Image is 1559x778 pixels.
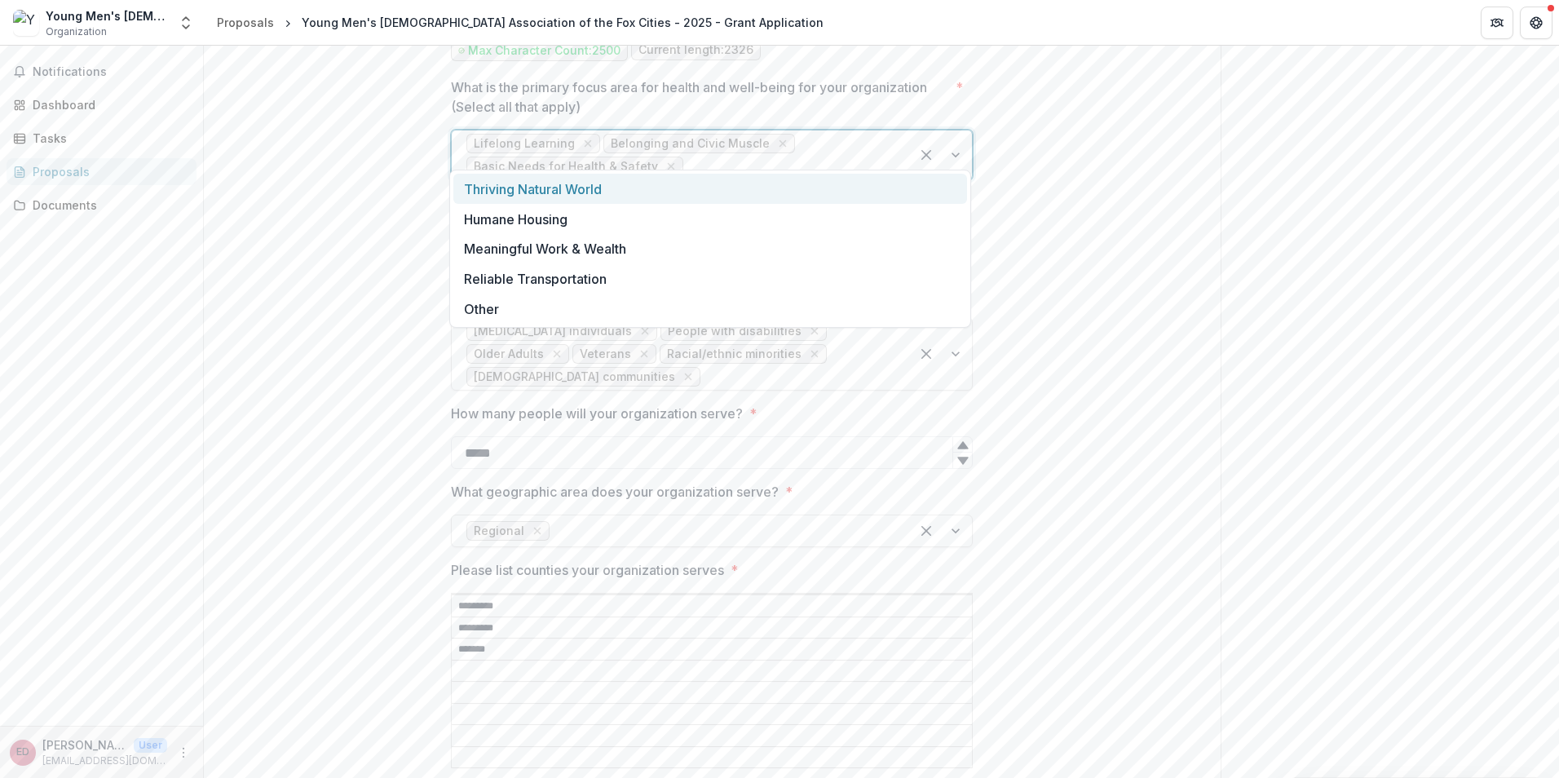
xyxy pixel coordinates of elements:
[42,754,167,768] p: [EMAIL_ADDRESS][DOMAIN_NAME]
[7,125,197,152] a: Tasks
[474,160,658,174] span: Basic Needs for Health & Safety
[7,158,197,185] a: Proposals
[668,325,802,338] span: People with disabilities
[474,137,575,151] span: Lifelong Learning
[775,135,791,152] div: Remove Belonging and Civic Muscle
[1520,7,1552,39] button: Get Help
[667,347,802,361] span: Racial/ethnic minorities
[680,369,696,385] div: Remove LGBTQ+ communities
[474,325,632,338] span: [MEDICAL_DATA] individuals
[806,323,823,339] div: Remove People with disabilities
[529,523,545,539] div: Remove Regional
[451,404,743,423] p: How many people will your organization serve?
[913,341,939,367] div: Clear selected options
[453,294,967,325] div: Other
[42,736,127,754] p: [PERSON_NAME]
[637,323,653,339] div: Remove Low-income individuals
[451,77,949,117] p: What is the primary focus area for health and well-being for your organization (Select all that a...
[453,204,967,234] div: Humane Housing
[451,482,779,502] p: What geographic area does your organization serve?
[806,346,823,362] div: Remove Racial/ethnic minorities
[46,7,168,24] div: Young Men's [DEMOGRAPHIC_DATA] Association of the Fox Cities
[33,197,183,214] div: Documents
[210,11,830,34] nav: breadcrumb
[217,14,274,31] div: Proposals
[663,158,679,175] div: Remove Basic Needs for Health & Safety
[33,65,190,79] span: Notifications
[636,346,652,362] div: Remove Veterans
[549,346,565,362] div: Remove Older Adults
[474,347,544,361] span: Older Adults
[7,59,197,85] button: Notifications
[580,347,631,361] span: Veterans
[474,524,524,538] span: Regional
[913,142,939,168] div: Clear selected options
[580,135,596,152] div: Remove Lifelong Learning
[453,264,967,294] div: Reliable Transportation
[474,370,675,384] span: [DEMOGRAPHIC_DATA] communities
[302,14,824,31] div: Young Men's [DEMOGRAPHIC_DATA] Association of the Fox Cities - 2025 - Grant Application
[16,747,29,758] div: Ellie Dietrich
[638,43,753,57] p: Current length: 2326
[611,137,770,151] span: Belonging and Civic Muscle
[453,234,967,264] div: Meaningful Work & Wealth
[451,560,724,580] p: Please list counties your organization serves
[33,163,183,180] div: Proposals
[13,10,39,36] img: Young Men's Christian Association of the Fox Cities
[210,11,280,34] a: Proposals
[913,518,939,544] div: Clear selected options
[1481,7,1513,39] button: Partners
[7,91,197,118] a: Dashboard
[174,743,193,763] button: More
[453,174,967,204] div: Thriving Natural World
[33,96,183,113] div: Dashboard
[134,738,167,753] p: User
[46,24,107,39] span: Organization
[33,130,183,147] div: Tasks
[174,7,197,39] button: Open entity switcher
[7,192,197,219] a: Documents
[468,44,621,58] p: Max Character Count: 2500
